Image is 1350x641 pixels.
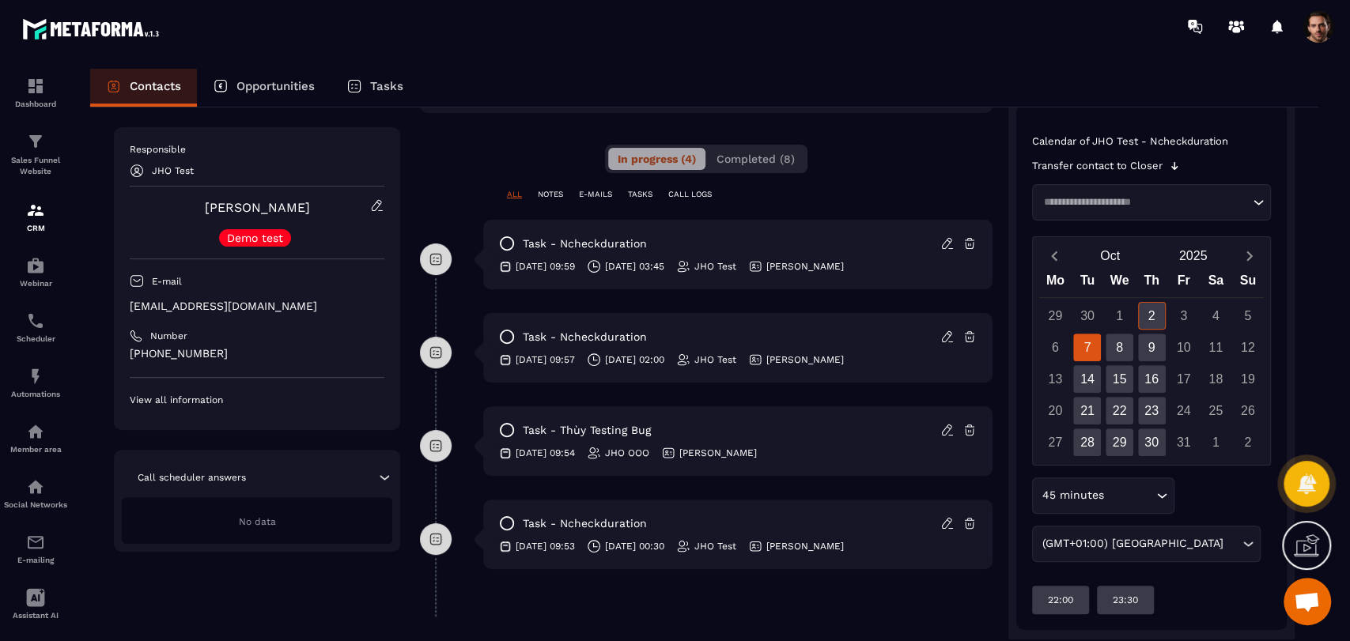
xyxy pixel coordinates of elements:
a: [PERSON_NAME] [205,200,310,215]
div: Mở cuộc trò chuyện [1284,578,1331,625]
div: Th [1136,270,1168,297]
p: NOTES [538,189,563,200]
p: [PERSON_NAME] [766,260,844,273]
p: Demo test [227,232,283,243]
p: 22:00 [1048,594,1073,606]
a: Tasks [331,69,419,107]
p: task - Ncheckduration [523,236,647,251]
a: formationformationSales Funnel Website [4,120,67,189]
p: View all information [130,394,384,406]
a: Assistant AI [4,576,67,632]
p: Assistant AI [4,611,67,620]
p: [DATE] 02:00 [605,353,664,366]
div: 3 [1170,302,1197,330]
p: [DATE] 09:54 [516,447,575,459]
span: (GMT+01:00) [GEOGRAPHIC_DATA] [1038,535,1227,552]
p: ALL [507,189,522,200]
div: 7 [1073,334,1101,361]
div: Tu [1072,270,1104,297]
a: social-networksocial-networkSocial Networks [4,466,67,521]
span: In progress (4) [618,153,696,165]
a: emailemailE-mailing [4,521,67,576]
p: TASKS [628,189,652,200]
span: No data [239,516,276,527]
p: [PERSON_NAME] [679,447,757,459]
div: 21 [1073,397,1101,424]
a: formationformationCRM [4,189,67,244]
div: 4 [1202,302,1230,330]
p: Transfer contact to Closer [1032,160,1163,172]
span: Completed (8) [717,153,795,165]
p: Number [150,330,187,342]
div: 20 [1042,397,1069,424]
div: Search for option [1032,526,1261,562]
div: Calendar wrapper [1039,270,1264,456]
button: Open months overlay [1068,242,1151,270]
p: JHO Test [152,165,194,176]
p: [DATE] 09:53 [516,540,575,552]
div: 5 [1234,302,1261,330]
a: formationformationDashboard [4,65,67,120]
p: task - Thùy testing bug [523,423,651,438]
div: 19 [1234,365,1261,393]
p: [PHONE_NUMBER] [130,346,384,361]
a: Opportunities [197,69,331,107]
div: 12 [1234,334,1261,361]
a: automationsautomationsMember area [4,410,67,466]
p: [PERSON_NAME] [766,540,844,552]
div: 2 [1234,428,1261,456]
div: 27 [1042,428,1069,456]
div: 9 [1138,334,1166,361]
div: 29 [1042,302,1069,330]
p: Scheduler [4,334,67,343]
div: 22 [1106,397,1133,424]
p: task - Ncheckduration [523,330,647,345]
img: automations [26,422,45,441]
div: Mo [1039,270,1072,297]
p: CALL LOGS [668,189,712,200]
p: Call scheduler answers [138,471,246,484]
a: automationsautomationsAutomations [4,355,67,410]
a: automationsautomationsWebinar [4,244,67,300]
button: Completed (8) [707,148,804,170]
p: Contacts [130,79,181,93]
div: 26 [1234,397,1261,424]
div: Search for option [1032,184,1271,221]
p: [DATE] 03:45 [605,260,664,273]
input: Search for option [1227,535,1238,552]
div: 13 [1042,365,1069,393]
p: [DATE] 09:59 [516,260,575,273]
p: JHO OOO [605,447,649,459]
p: E-mailing [4,556,67,564]
p: Dashboard [4,100,67,108]
p: task - Ncheckduration [523,516,647,531]
p: Webinar [4,279,67,288]
div: Fr [1167,270,1200,297]
img: formation [26,77,45,96]
img: logo [22,14,164,43]
div: 10 [1170,334,1197,361]
p: [DATE] 09:57 [516,353,575,366]
p: Sales Funnel Website [4,155,67,177]
div: 18 [1202,365,1230,393]
img: social-network [26,477,45,496]
div: 8 [1106,334,1133,361]
p: Calendar of JHO Test - Ncheckduration [1032,135,1271,148]
div: 28 [1073,428,1101,456]
p: Tasks [370,79,403,93]
div: 23 [1138,397,1166,424]
p: [EMAIL_ADDRESS][DOMAIN_NAME] [130,299,384,314]
div: Su [1231,270,1264,297]
button: Open years overlay [1151,242,1235,270]
img: scheduler [26,311,45,330]
div: 1 [1202,428,1230,456]
p: [DATE] 00:30 [605,540,664,552]
p: E-MAILS [579,189,612,200]
p: Opportunities [236,79,315,93]
a: schedulerschedulerScheduler [4,300,67,355]
div: 25 [1202,397,1230,424]
div: 30 [1138,428,1166,456]
p: E-mail [152,275,182,288]
div: 2 [1138,302,1166,330]
p: JHO Test [694,540,736,552]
